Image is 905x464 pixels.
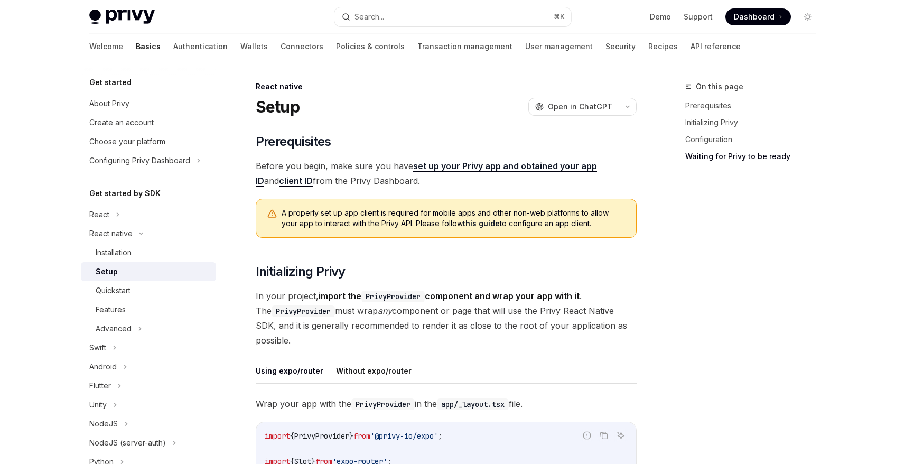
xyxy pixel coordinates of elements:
span: On this page [696,80,743,93]
button: Advanced [81,319,216,338]
a: Demo [650,12,671,22]
a: set up your Privy app and obtained your app ID [256,161,597,187]
button: Open in ChatGPT [528,98,619,116]
div: Search... [354,11,384,23]
div: Quickstart [96,284,130,297]
button: React native [81,224,216,243]
div: About Privy [89,97,129,110]
div: Flutter [89,379,111,392]
button: Flutter [81,376,216,395]
a: Wallets [240,34,268,59]
button: NodeJS [81,414,216,433]
div: Setup [96,265,118,278]
a: Create an account [81,113,216,132]
a: Recipes [648,34,678,59]
div: Unity [89,398,107,411]
em: any [378,305,392,316]
a: About Privy [81,94,216,113]
div: Installation [96,246,132,259]
a: Basics [136,34,161,59]
div: React [89,208,109,221]
button: Without expo/router [336,358,412,383]
h5: Get started by SDK [89,187,161,200]
a: Policies & controls [336,34,405,59]
code: PrivyProvider [272,305,335,317]
svg: Warning [267,209,277,219]
a: Quickstart [81,281,216,300]
button: Using expo/router [256,358,323,383]
a: Installation [81,243,216,262]
a: Support [684,12,713,22]
a: Features [81,300,216,319]
code: PrivyProvider [361,291,425,302]
button: Android [81,357,216,376]
span: Before you begin, make sure you have and from the Privy Dashboard. [256,159,637,188]
div: Create an account [89,116,154,129]
div: Swift [89,341,106,354]
span: Wrap your app with the in the file. [256,396,637,411]
span: A properly set up app client is required for mobile apps and other non-web platforms to allow you... [282,208,626,229]
button: Search...⌘K [334,7,571,26]
a: Initializing Privy [685,114,825,131]
button: NodeJS (server-auth) [81,433,216,452]
div: Features [96,303,126,316]
button: Swift [81,338,216,357]
div: Choose your platform [89,135,165,148]
a: User management [525,34,593,59]
h1: Setup [256,97,300,116]
code: PrivyProvider [351,398,415,410]
a: this guide [463,219,500,228]
a: Setup [81,262,216,281]
a: Transaction management [417,34,512,59]
a: Dashboard [725,8,791,25]
span: Dashboard [734,12,775,22]
span: ⌘ K [554,13,565,21]
a: API reference [691,34,741,59]
div: React native [256,81,637,92]
h5: Get started [89,76,132,89]
span: In your project, . The must wrap component or page that will use the Privy React Native SDK, and ... [256,289,637,348]
div: Configuring Privy Dashboard [89,154,190,167]
span: Initializing Privy [256,263,346,280]
a: Waiting for Privy to be ready [685,148,825,165]
div: React native [89,227,133,240]
div: NodeJS (server-auth) [89,437,166,449]
button: Unity [81,395,216,414]
button: Configuring Privy Dashboard [81,151,216,170]
span: Prerequisites [256,133,331,150]
a: Prerequisites [685,97,825,114]
button: Toggle dark mode [799,8,816,25]
a: Authentication [173,34,228,59]
a: Choose your platform [81,132,216,151]
div: Android [89,360,117,373]
span: Open in ChatGPT [548,101,612,112]
button: React [81,205,216,224]
a: Connectors [281,34,323,59]
a: Welcome [89,34,123,59]
strong: import the component and wrap your app with it [319,291,580,301]
a: Configuration [685,131,825,148]
div: Advanced [96,322,132,335]
a: client ID [279,175,313,187]
img: light logo [89,10,155,24]
code: app/_layout.tsx [437,398,509,410]
div: NodeJS [89,417,118,430]
a: Security [605,34,636,59]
